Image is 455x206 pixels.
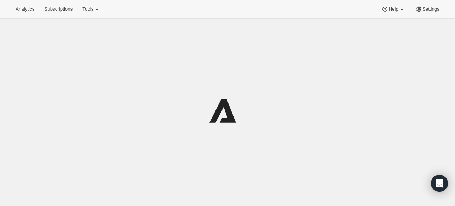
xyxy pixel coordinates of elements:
button: Settings [411,4,444,14]
button: Subscriptions [40,4,77,14]
span: Subscriptions [44,6,73,12]
button: Tools [78,4,105,14]
button: Help [377,4,409,14]
span: Help [388,6,398,12]
div: Open Intercom Messenger [431,175,448,192]
span: Settings [422,6,439,12]
span: Analytics [16,6,34,12]
button: Analytics [11,4,39,14]
span: Tools [82,6,93,12]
